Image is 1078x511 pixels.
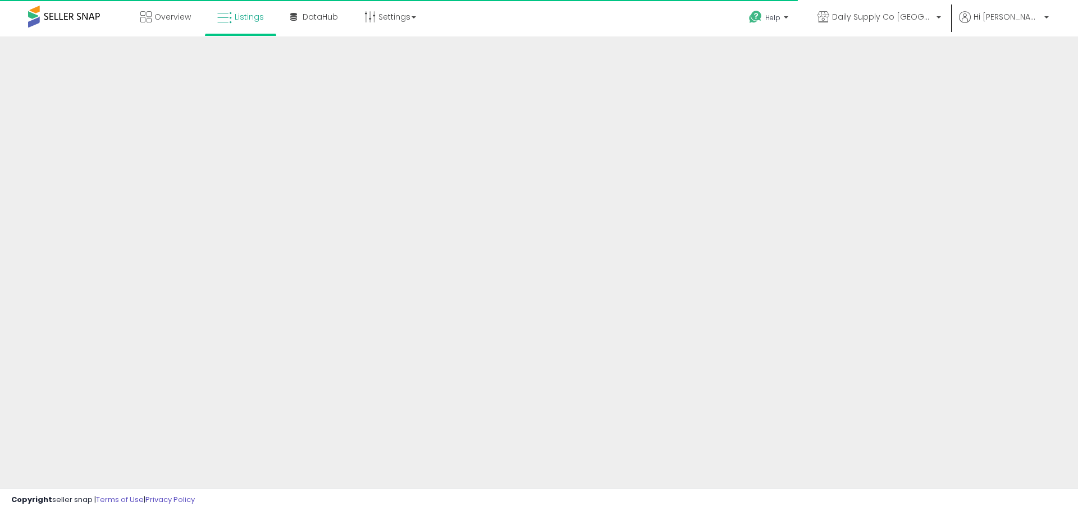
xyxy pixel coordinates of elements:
[959,11,1049,36] a: Hi [PERSON_NAME]
[765,13,780,22] span: Help
[303,11,338,22] span: DataHub
[145,494,195,505] a: Privacy Policy
[235,11,264,22] span: Listings
[974,11,1041,22] span: Hi [PERSON_NAME]
[11,494,52,505] strong: Copyright
[748,10,762,24] i: Get Help
[11,495,195,505] div: seller snap | |
[832,11,933,22] span: Daily Supply Co [GEOGRAPHIC_DATA]
[740,2,800,36] a: Help
[96,494,144,505] a: Terms of Use
[154,11,191,22] span: Overview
